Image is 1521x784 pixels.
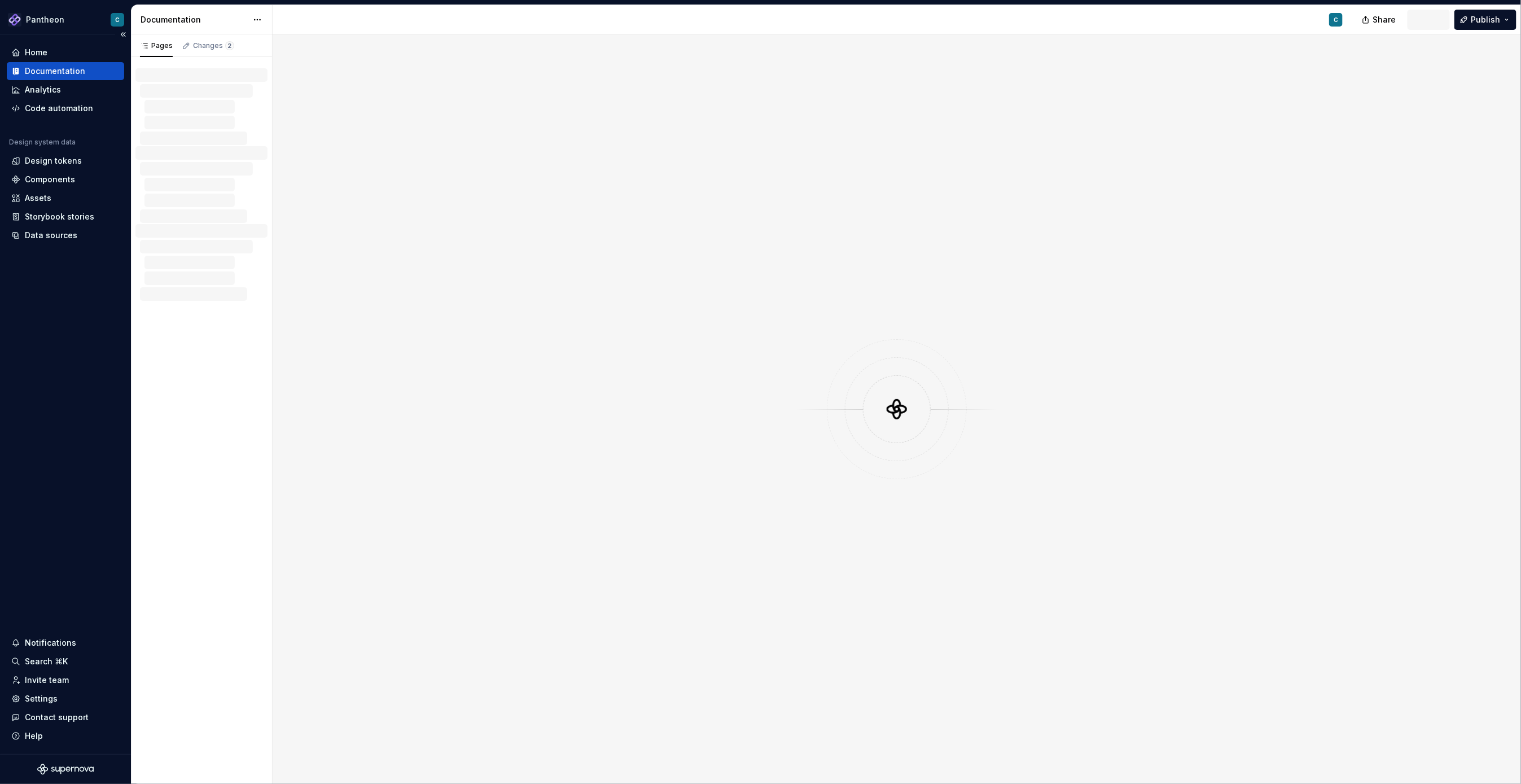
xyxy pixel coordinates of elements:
[7,152,124,170] a: Design tokens
[25,103,93,114] div: Code automation
[7,226,124,244] a: Data sources
[25,656,68,667] div: Search ⌘K
[7,189,124,207] a: Assets
[7,671,124,689] a: Invite team
[25,211,94,222] div: Storybook stories
[9,138,76,147] div: Design system data
[141,14,247,25] div: Documentation
[25,174,75,185] div: Components
[7,170,124,189] a: Components
[115,15,120,24] div: C
[25,693,58,704] div: Settings
[1471,14,1500,25] span: Publish
[37,764,94,775] svg: Supernova Logo
[1334,15,1338,24] div: C
[26,14,64,25] div: Pantheon
[1356,10,1403,30] button: Share
[25,674,69,686] div: Invite team
[25,47,47,58] div: Home
[25,65,85,77] div: Documentation
[140,41,173,50] div: Pages
[7,43,124,62] a: Home
[7,81,124,99] a: Analytics
[193,41,234,50] div: Changes
[2,7,129,32] button: PantheonC
[25,84,61,95] div: Analytics
[7,652,124,671] button: Search ⌘K
[1373,14,1396,25] span: Share
[7,727,124,745] button: Help
[7,62,124,80] a: Documentation
[8,13,21,27] img: 2ea59a0b-fef9-4013-8350-748cea000017.png
[25,192,51,204] div: Assets
[225,41,234,50] span: 2
[7,708,124,726] button: Contact support
[7,99,124,117] a: Code automation
[1454,10,1516,30] button: Publish
[25,730,43,742] div: Help
[25,712,89,723] div: Contact support
[25,230,77,241] div: Data sources
[7,208,124,226] a: Storybook stories
[115,27,131,42] button: Collapse sidebar
[7,634,124,652] button: Notifications
[25,637,76,649] div: Notifications
[25,155,82,167] div: Design tokens
[7,690,124,708] a: Settings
